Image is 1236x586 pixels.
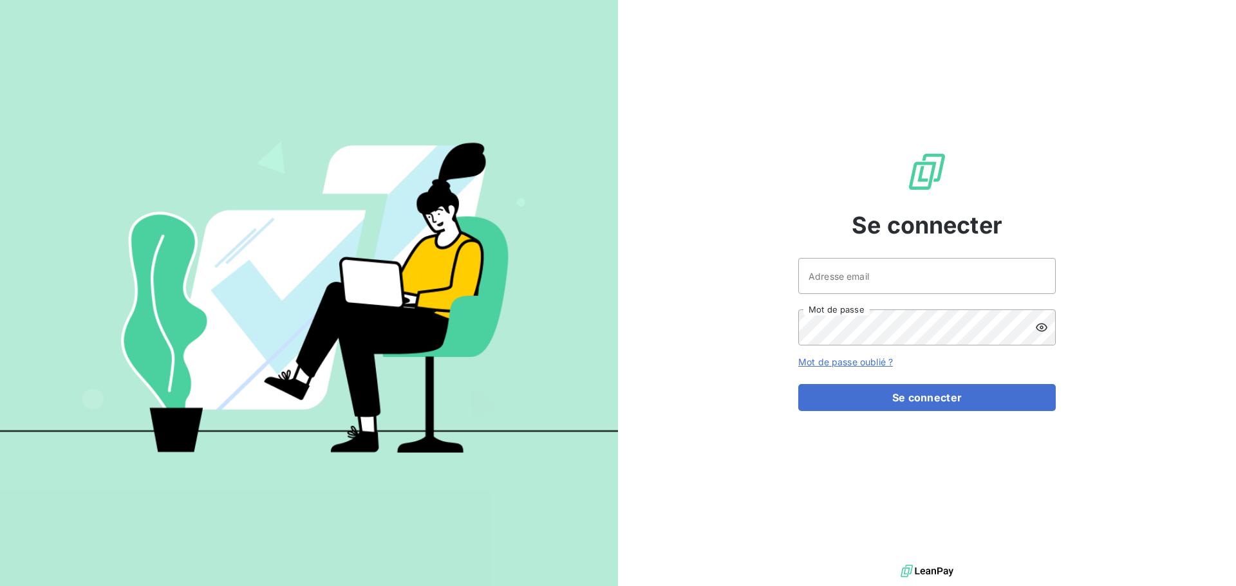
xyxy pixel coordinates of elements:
a: Mot de passe oublié ? [798,356,893,367]
span: Se connecter [852,208,1002,243]
input: placeholder [798,258,1056,294]
img: Logo LeanPay [906,151,948,192]
img: logo [901,562,953,581]
button: Se connecter [798,384,1056,411]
